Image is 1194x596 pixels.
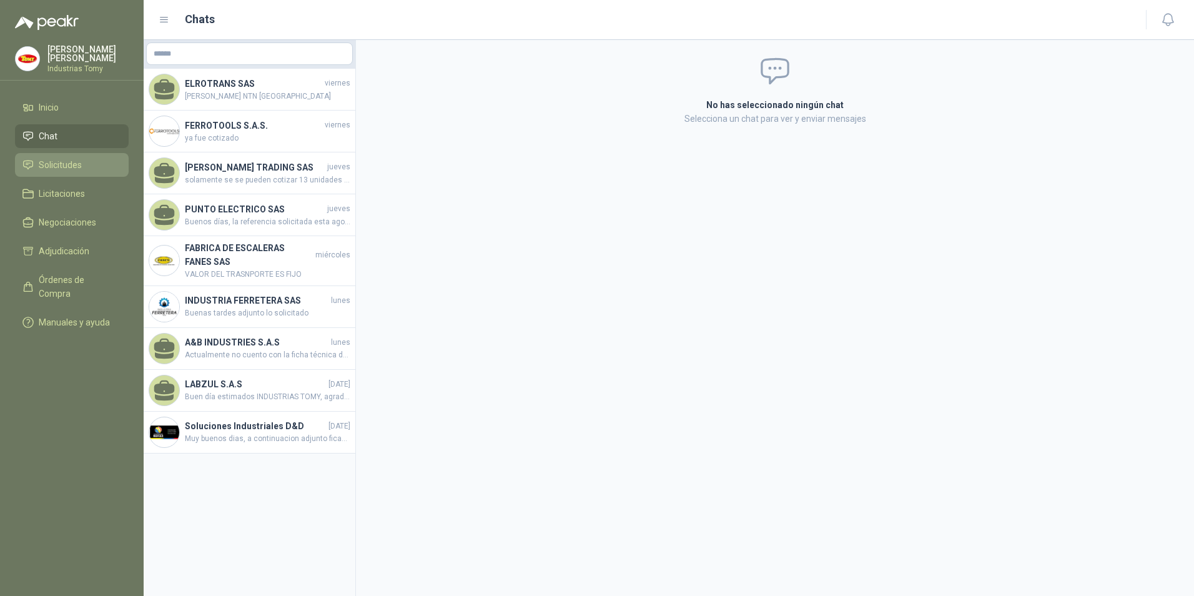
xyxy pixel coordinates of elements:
[327,161,350,173] span: jueves
[144,111,355,152] a: Company LogoFERROTOOLS S.A.S.viernesya fue cotizado
[15,153,129,177] a: Solicitudes
[185,216,350,228] span: Buenos días, la referencia solicitada esta agotada sin fecha de reposición. se puede ofrecer otra...
[557,98,993,112] h2: No has seleccionado ningún chat
[315,249,350,261] span: miércoles
[185,335,328,349] h4: A&B INDUSTRIES S.A.S
[39,187,85,201] span: Licitaciones
[47,45,129,62] p: [PERSON_NAME] [PERSON_NAME]
[39,315,110,329] span: Manuales y ayuda
[15,96,129,119] a: Inicio
[185,241,313,269] h4: FABRICA DE ESCALERAS FANES SAS
[185,161,325,174] h4: [PERSON_NAME] TRADING SAS
[144,370,355,412] a: LABZUL S.A.S[DATE]Buen día estimados INDUSTRIAS TOMY, agradecemos tenernos en cuenta para su soli...
[185,269,350,281] span: VALOR DEL TRASNPORTE ES FIJO
[185,119,322,132] h4: FERROTOOLS S.A.S.
[39,216,96,229] span: Negociaciones
[39,158,82,172] span: Solicitudes
[185,294,328,307] h4: INDUSTRIA FERRETERA SAS
[15,239,129,263] a: Adjudicación
[47,65,129,72] p: Industrias Tomy
[149,116,179,146] img: Company Logo
[185,11,215,28] h1: Chats
[185,419,326,433] h4: Soluciones Industriales D&D
[39,129,57,143] span: Chat
[15,211,129,234] a: Negociaciones
[185,349,350,361] span: Actualmente no cuento con la ficha técnica del retenedor solicitada. Agradezco su comprensión y q...
[149,417,179,447] img: Company Logo
[149,292,179,322] img: Company Logo
[144,286,355,328] a: Company LogoINDUSTRIA FERRETERA SASlunesBuenas tardes adjunto lo solicitado
[331,295,350,307] span: lunes
[39,101,59,114] span: Inicio
[39,273,117,300] span: Órdenes de Compra
[185,77,322,91] h4: ELROTRANS SAS
[325,119,350,131] span: viernes
[144,69,355,111] a: ELROTRANS SASviernes[PERSON_NAME] NTN [GEOGRAPHIC_DATA]
[15,268,129,305] a: Órdenes de Compra
[144,328,355,370] a: A&B INDUSTRIES S.A.SlunesActualmente no cuento con la ficha técnica del retenedor solicitada. Agr...
[331,337,350,349] span: lunes
[185,377,326,391] h4: LABZUL S.A.S
[325,77,350,89] span: viernes
[149,246,179,276] img: Company Logo
[15,182,129,206] a: Licitaciones
[144,412,355,454] a: Company LogoSoluciones Industriales D&D[DATE]Muy buenos dias, a continuacion adjunto ficah tecnic...
[185,307,350,319] span: Buenas tardes adjunto lo solicitado
[185,132,350,144] span: ya fue cotizado
[327,203,350,215] span: jueves
[185,202,325,216] h4: PUNTO ELECTRICO SAS
[185,433,350,445] span: Muy buenos dias, a continuacion adjunto ficah tecnica el certificado se comparte despues de la co...
[557,112,993,126] p: Selecciona un chat para ver y enviar mensajes
[185,174,350,186] span: solamente se se pueden cotizar 13 unidades que hay paar entrega inmediata
[328,379,350,390] span: [DATE]
[144,194,355,236] a: PUNTO ELECTRICO SASjuevesBuenos días, la referencia solicitada esta agotada sin fecha de reposici...
[15,310,129,334] a: Manuales y ayuda
[328,420,350,432] span: [DATE]
[39,244,89,258] span: Adjudicación
[144,152,355,194] a: [PERSON_NAME] TRADING SASjuevessolamente se se pueden cotizar 13 unidades que hay paar entrega in...
[16,47,39,71] img: Company Logo
[15,15,79,30] img: Logo peakr
[144,236,355,286] a: Company LogoFABRICA DE ESCALERAS FANES SASmiércolesVALOR DEL TRASNPORTE ES FIJO
[185,91,350,102] span: [PERSON_NAME] NTN [GEOGRAPHIC_DATA]
[15,124,129,148] a: Chat
[185,391,350,403] span: Buen día estimados INDUSTRIAS TOMY, agradecemos tenernos en cuenta para su solicitud, sin embargo...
